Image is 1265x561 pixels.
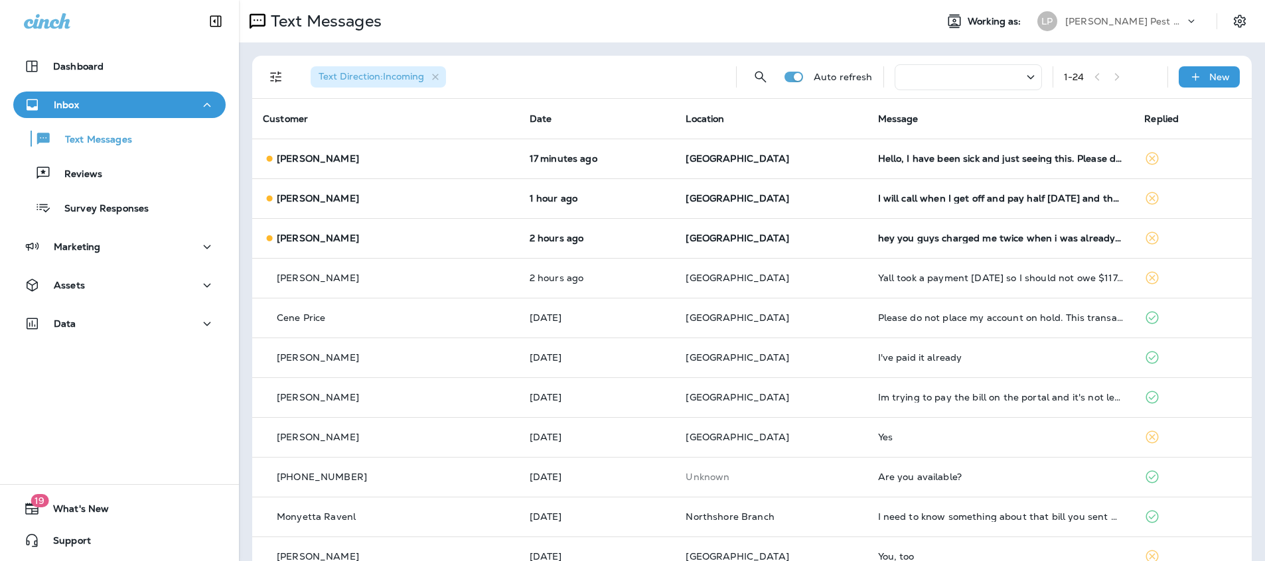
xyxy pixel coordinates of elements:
p: New [1209,72,1230,82]
span: Location [686,113,724,125]
button: Settings [1228,9,1252,33]
div: Im trying to pay the bill on the portal and it's not letting me [878,392,1124,403]
div: Yall took a payment today so I should not owe $117 now [878,273,1124,283]
div: Yes [878,432,1124,442]
span: [GEOGRAPHIC_DATA] [686,232,788,244]
p: Dashboard [53,61,104,72]
span: [GEOGRAPHIC_DATA] [686,272,788,284]
span: [GEOGRAPHIC_DATA] [686,312,788,324]
button: 19What's New [13,495,226,522]
span: Replied [1144,113,1179,125]
span: 19 [31,494,48,507]
p: Aug 13, 2025 11:51 AM [530,511,665,522]
p: [PHONE_NUMBER] [277,471,367,482]
span: Customer [263,113,308,125]
div: 1 - 24 [1064,72,1084,82]
button: Search Messages [747,64,774,90]
p: Marketing [54,241,100,252]
p: [PERSON_NAME] [277,153,359,164]
div: Text Direction:Incoming [311,66,446,88]
p: Aug 13, 2025 06:05 PM [530,471,665,482]
span: Text Direction : Incoming [319,70,424,82]
p: Aug 14, 2025 01:23 PM [530,312,665,323]
button: Support [13,527,226,554]
p: Aug 15, 2025 02:30 PM [530,153,665,164]
div: LP [1037,11,1057,31]
span: Northshore Branch [686,511,774,523]
p: [PERSON_NAME] [277,352,359,363]
div: Please do not place my account on hold. This transaction cleared my credit card with Navy FCU. [878,312,1124,323]
p: [PERSON_NAME] [277,193,359,204]
span: [GEOGRAPHIC_DATA] [686,431,788,443]
p: Aug 14, 2025 10:05 AM [530,432,665,442]
p: Assets [54,280,85,290]
p: Aug 15, 2025 12:06 PM [530,273,665,283]
p: [PERSON_NAME] [277,432,359,442]
div: hey you guys charged me twice when i was already paying 118 i stated that to the lady on Tuesday ... [878,233,1124,243]
div: Are you available? [878,471,1124,482]
div: I've paid it already [878,352,1124,363]
button: Dashboard [13,53,226,80]
button: Assets [13,272,226,298]
button: Data [13,310,226,337]
span: [GEOGRAPHIC_DATA] [686,391,788,403]
p: [PERSON_NAME] [277,233,359,243]
span: What's New [40,503,109,519]
p: Aug 15, 2025 01:34 PM [530,193,665,204]
button: Marketing [13,233,226,260]
button: Collapse Sidebar [197,8,234,34]
p: This customer does not have a last location and the phone number they messaged is not assigned to... [686,471,856,482]
p: Data [54,318,76,329]
span: [GEOGRAPHIC_DATA] [686,351,788,363]
button: Survey Responses [13,194,226,221]
p: Reviews [51,168,102,181]
span: [GEOGRAPHIC_DATA] [686,153,788,164]
span: Support [40,535,91,551]
p: Cene Price [277,312,325,323]
button: Filters [263,64,289,90]
span: Date [530,113,552,125]
p: Text Messages [265,11,382,31]
p: Survey Responses [51,203,149,216]
p: Inbox [54,99,79,110]
p: Auto refresh [814,72,873,82]
button: Text Messages [13,125,226,153]
p: [PERSON_NAME] Pest Control [1065,16,1185,27]
div: Hello, I have been sick and just seeing this. Please don't put me in collections I will be it nex... [878,153,1124,164]
p: Text Messages [52,134,132,147]
p: Aug 15, 2025 12:31 PM [530,233,665,243]
p: [PERSON_NAME] [277,392,359,403]
button: Reviews [13,159,226,187]
p: Aug 14, 2025 12:35 PM [530,392,665,403]
p: Monyetta Ravenl [277,511,356,522]
span: Working as: [968,16,1024,27]
div: I will call when I get off and pay half today and the other half next Thursday. Is there a direct... [878,193,1124,204]
button: Inbox [13,92,226,118]
p: [PERSON_NAME] [277,273,359,283]
div: I need to know something about that bill you sent me for exclusion [878,511,1124,522]
span: Message [878,113,919,125]
span: [GEOGRAPHIC_DATA] [686,192,788,204]
p: Aug 14, 2025 01:16 PM [530,352,665,363]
